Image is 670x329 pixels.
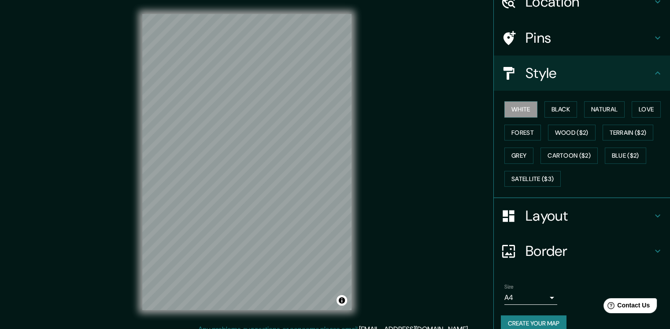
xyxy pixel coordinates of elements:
button: White [504,101,537,118]
div: Pins [494,20,670,55]
iframe: Help widget launcher [592,295,660,319]
div: Layout [494,198,670,233]
button: Satellite ($3) [504,171,561,187]
button: Wood ($2) [548,125,596,141]
canvas: Map [142,14,352,310]
h4: Border [526,242,652,260]
button: Grey [504,148,533,164]
button: Terrain ($2) [603,125,654,141]
button: Blue ($2) [605,148,646,164]
label: Size [504,283,514,291]
button: Love [632,101,661,118]
h4: Pins [526,29,652,47]
div: Border [494,233,670,269]
h4: Style [526,64,652,82]
div: Style [494,55,670,91]
div: A4 [504,291,557,305]
button: Toggle attribution [337,295,347,306]
button: Natural [584,101,625,118]
h4: Layout [526,207,652,225]
button: Black [544,101,577,118]
button: Forest [504,125,541,141]
button: Cartoon ($2) [540,148,598,164]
